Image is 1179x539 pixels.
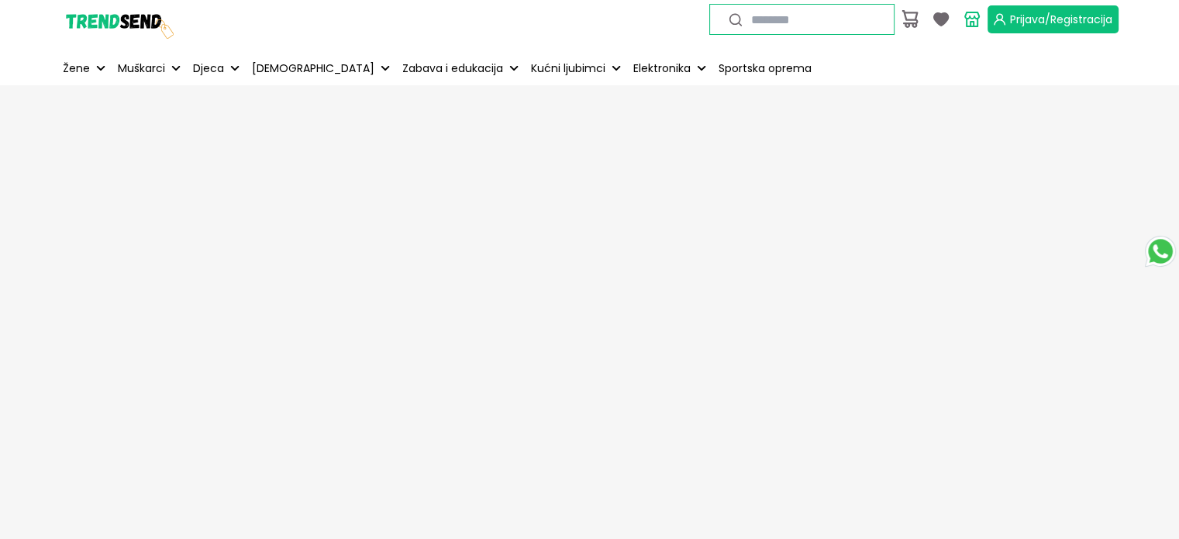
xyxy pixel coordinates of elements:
button: Zabava i edukacija [399,51,522,85]
p: Djeca [193,60,224,77]
button: Žene [60,51,109,85]
button: Elektronika [630,51,709,85]
p: [DEMOGRAPHIC_DATA] [252,60,374,77]
a: Sportska oprema [715,51,815,85]
button: [DEMOGRAPHIC_DATA] [249,51,393,85]
p: Žene [63,60,90,77]
p: Zabava i edukacija [402,60,503,77]
p: Kućni ljubimci [531,60,605,77]
p: Muškarci [118,60,165,77]
button: Prijava/Registracija [988,5,1119,33]
button: Djeca [190,51,243,85]
button: Muškarci [115,51,184,85]
span: Prijava/Registracija [1010,12,1112,27]
button: Kućni ljubimci [528,51,624,85]
p: Elektronika [633,60,691,77]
